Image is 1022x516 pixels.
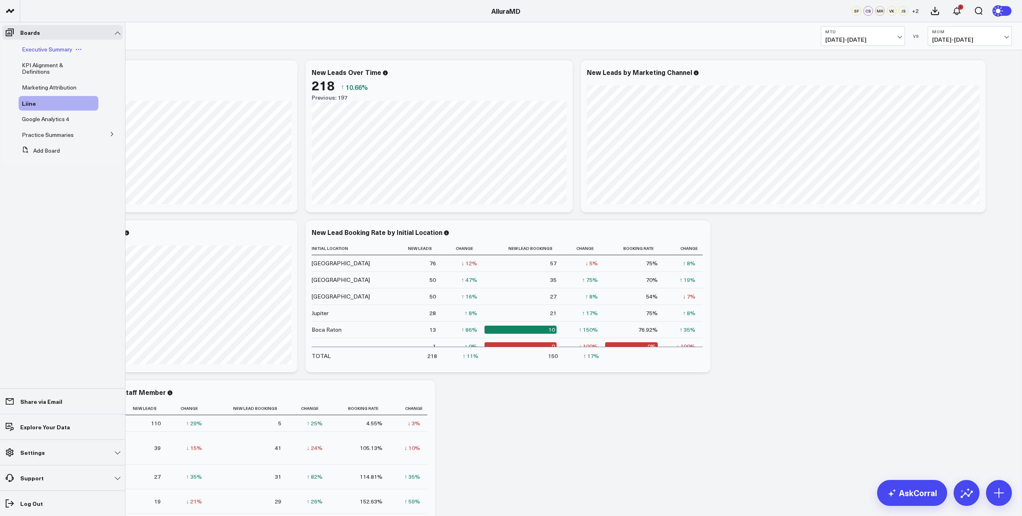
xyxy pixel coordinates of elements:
[683,259,695,267] div: ↑ 8%
[443,242,484,255] th: Change
[429,276,436,284] div: 50
[20,500,43,507] p: Log Out
[186,473,202,481] div: ↑ 35%
[404,497,420,505] div: ↑ 59%
[683,309,695,317] div: ↑ 8%
[312,326,342,334] div: Boca Raton
[360,444,382,452] div: 105.13%
[484,242,564,255] th: New Lead Bookings
[825,36,901,43] span: [DATE] - [DATE]
[312,68,381,77] div: New Leads Over Time
[312,94,567,101] div: Previous: 197
[393,242,443,255] th: New Leads
[550,309,557,317] div: 21
[465,342,477,350] div: ↑ 0%
[307,444,323,452] div: ↓ 24%
[312,242,393,255] th: Initial Location
[20,29,40,36] p: Boards
[22,45,72,53] span: Executive Summary
[825,29,901,34] b: MTD
[20,424,70,430] p: Explore Your Data
[22,99,36,107] span: Liine
[312,228,442,237] div: New Lead Booking Rate by Initial Location
[19,143,60,158] button: Add Board
[585,292,598,301] div: ↑ 8%
[404,473,420,481] div: ↑ 35%
[550,259,557,267] div: 57
[22,61,63,75] span: KPI Alignment & Definitions
[461,326,477,334] div: ↑ 86%
[186,497,202,505] div: ↓ 21%
[912,8,919,14] span: + 2
[821,26,905,46] button: MTD[DATE]-[DATE]
[465,309,477,317] div: ↑ 8%
[20,449,45,456] p: Settings
[278,419,281,427] div: 5
[583,352,599,360] div: ↑ 17%
[20,398,62,405] p: Share via Email
[646,259,658,267] div: 75%
[461,292,477,301] div: ↑ 16%
[404,444,420,452] div: ↓ 10%
[863,6,873,16] div: CS
[587,68,692,77] div: New Leads by Marketing Channel
[22,131,74,139] span: Practice Summaries
[22,115,69,123] span: Google Analytics 4
[307,419,323,427] div: ↑ 25%
[585,259,598,267] div: ↓ 5%
[275,473,281,481] div: 31
[360,497,382,505] div: 152.63%
[910,6,920,16] button: +2
[564,242,605,255] th: Change
[582,276,598,284] div: ↑ 75%
[154,444,161,452] div: 39
[605,342,658,350] div: 0%
[168,402,209,415] th: Change
[429,292,436,301] div: 50
[151,419,161,427] div: 110
[683,292,695,301] div: ↓ 7%
[932,36,1007,43] span: [DATE] - [DATE]
[932,29,1007,34] b: MoM
[22,84,76,91] a: Marketing Attribution
[275,497,281,505] div: 29
[646,309,658,317] div: 75%
[312,78,335,92] div: 218
[665,242,703,255] th: Change
[117,402,168,415] th: New Leads
[307,497,323,505] div: ↑ 26%
[36,94,291,101] div: Previous: 785
[341,82,344,92] span: ↑
[366,419,382,427] div: 4.55%
[676,342,695,350] div: ↓ 100%
[22,83,76,91] span: Marketing Attribution
[605,242,665,255] th: Booking Rate
[899,6,908,16] div: JS
[680,276,695,284] div: ↑ 19%
[275,444,281,452] div: 41
[427,352,437,360] div: 218
[429,326,436,334] div: 13
[463,352,478,360] div: ↑ 11%
[579,326,598,334] div: ↑ 150%
[312,276,370,284] div: [GEOGRAPHIC_DATA]
[312,352,331,360] div: TOTAL
[22,100,36,107] a: Liine
[289,402,330,415] th: Change
[646,292,658,301] div: 54%
[186,419,202,427] div: ↑ 29%
[875,6,885,16] div: MR
[491,6,521,15] a: AlluraMD
[429,259,436,267] div: 76
[154,473,161,481] div: 27
[312,342,314,350] div: -
[307,473,323,481] div: ↑ 82%
[429,309,436,317] div: 28
[958,4,963,10] div: 2
[312,259,370,267] div: [GEOGRAPHIC_DATA]
[20,475,44,481] p: Support
[22,132,74,138] a: Practice Summaries
[330,402,390,415] th: Booking Rate
[928,26,1012,46] button: MoM[DATE]-[DATE]
[360,473,382,481] div: 114.81%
